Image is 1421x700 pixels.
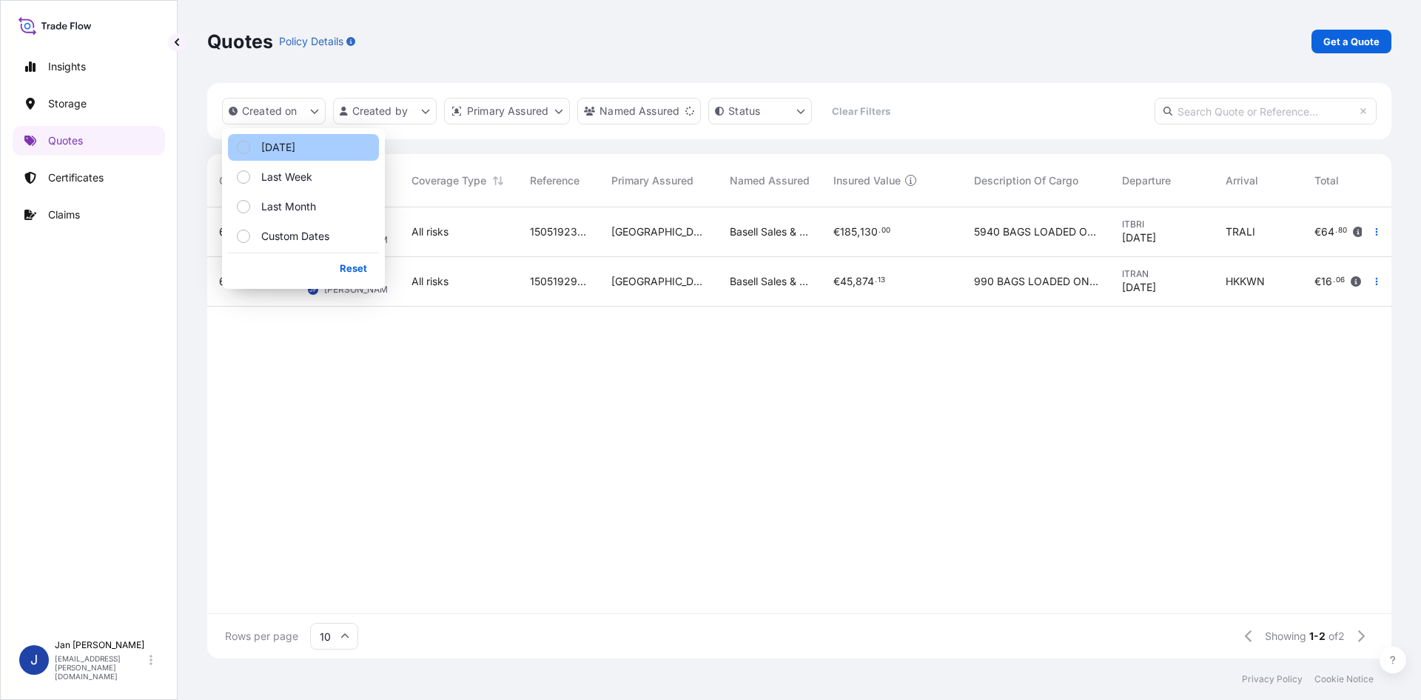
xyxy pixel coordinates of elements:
p: [DATE] [261,140,295,155]
span: Description Of Cargo [974,173,1078,188]
span: . [879,228,881,233]
button: Last Week [228,164,379,190]
span: . [1335,228,1337,233]
p: Last Week [261,170,312,184]
a: Certificates [13,163,165,193]
span: € [1314,227,1321,237]
span: Insured Value [833,173,901,188]
a: Cookie Notice [1314,673,1374,685]
p: Get a Quote [1323,34,1380,49]
button: cargoOwner Filter options [577,98,701,124]
span: 874 [856,276,874,287]
span: Showing [1265,629,1306,644]
input: Search Quote or Reference... [1155,98,1377,124]
span: [DATE] [1122,230,1156,245]
p: Clear Filters [832,104,890,119]
span: 1505192912 [530,274,588,289]
span: JF [309,282,317,297]
button: Custom Dates [228,223,379,250]
div: createdOn Filter options [222,128,385,289]
span: 65150 [219,224,249,239]
p: Jan [PERSON_NAME] [55,639,147,651]
p: Named Assured [599,104,679,119]
p: Last Month [261,199,316,214]
span: All risks [411,274,449,289]
span: Departure [1122,173,1171,188]
p: Claims [48,207,80,222]
p: Insights [48,59,86,74]
button: Reset [328,256,379,280]
button: certificateStatus Filter options [708,98,812,124]
button: distributor Filter options [444,98,570,124]
span: [PERSON_NAME] [324,284,396,296]
p: Quotes [207,30,273,53]
a: Insights [13,52,165,81]
p: Quotes [48,133,83,148]
span: 64 [1321,227,1334,237]
span: 1-2 [1309,629,1326,644]
a: Quotes [13,126,165,156]
button: Clear Filters [819,99,902,123]
span: 990 BAGS LOADED ONTO 18 PALLETS LOADED INTO 1 40' CONTAINER(S) CLYRELL EC340Q [974,274,1098,289]
p: Created by [352,104,409,119]
span: ITRAN [1122,268,1202,280]
span: 45 [840,276,853,287]
span: Total [1314,173,1339,188]
span: Quote ID [219,173,262,188]
span: 130 [860,227,878,237]
span: € [833,276,840,287]
p: Custom Dates [261,229,329,244]
span: € [1314,276,1321,287]
span: HKKWN [1226,274,1265,289]
span: 16 [1321,276,1332,287]
span: Coverage Type [411,173,486,188]
span: , [857,227,860,237]
span: Reference [530,173,580,188]
span: All risks [411,224,449,239]
button: Sort [489,172,507,190]
span: 5940 BAGS LOADED ONTO 108 PALLETS LOADED INTO 6 40' CONTAINER(S) ADSTIF HA622H [974,224,1098,239]
span: . [875,278,877,283]
span: Primary Assured [611,173,693,188]
button: [DATE] [228,134,379,161]
p: Primary Assured [467,104,548,119]
p: Policy Details [279,34,343,49]
button: Last Month [228,193,379,220]
span: 80 [1338,228,1347,233]
span: 00 [881,228,890,233]
p: Status [728,104,760,119]
span: 06 [1336,278,1345,283]
a: Get a Quote [1311,30,1391,53]
a: Claims [13,200,165,230]
span: TRALI [1226,224,1255,239]
p: [EMAIL_ADDRESS][PERSON_NAME][DOMAIN_NAME] [55,654,147,681]
div: Select Option [228,134,379,250]
span: Basell Sales & Marketing Company B.V. [730,274,810,289]
a: Storage [13,89,165,119]
span: Named Assured [730,173,810,188]
button: createdOn Filter options [222,98,326,124]
p: Storage [48,96,87,111]
span: Arrival [1226,173,1258,188]
span: 185 [840,227,857,237]
span: 1505192373 [530,224,588,239]
span: of 2 [1328,629,1345,644]
span: [GEOGRAPHIC_DATA] [611,224,706,239]
span: Basell Sales & Marketing Company B.V. [730,224,810,239]
span: , [853,276,856,287]
span: . [1333,278,1335,283]
span: Rows per page [225,629,298,644]
span: J [30,653,38,667]
span: [DATE] [1122,280,1156,295]
button: createdBy Filter options [333,98,437,124]
p: Certificates [48,170,104,185]
span: 13 [878,278,885,283]
a: Privacy Policy [1242,673,1303,685]
span: ITBRI [1122,219,1202,230]
span: 65076 [219,274,251,289]
p: Created on [242,104,298,119]
span: € [833,227,840,237]
p: Reset [340,261,367,276]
